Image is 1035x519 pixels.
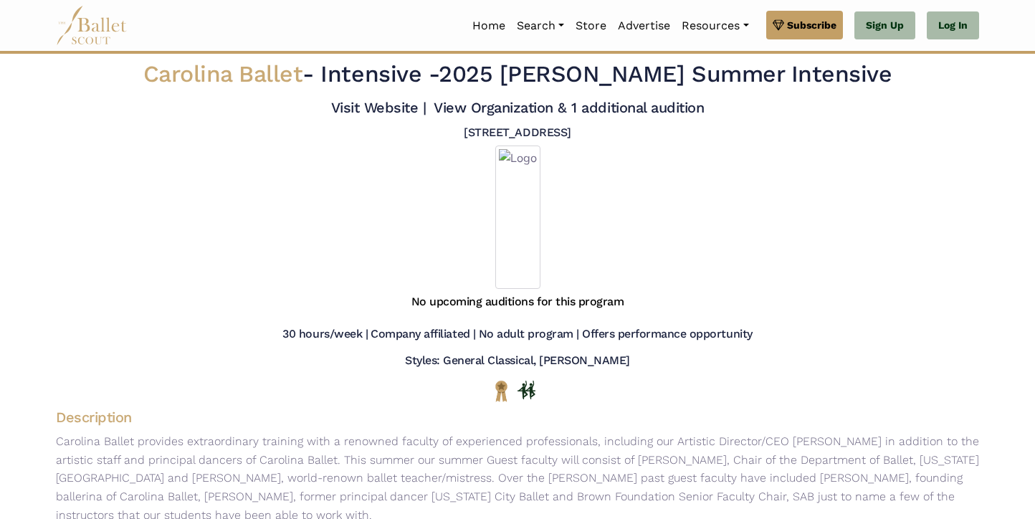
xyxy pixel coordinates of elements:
[411,295,624,310] h5: No upcoming auditions for this program
[467,11,511,41] a: Home
[320,60,439,87] span: Intensive -
[927,11,979,40] a: Log In
[570,11,612,41] a: Store
[511,11,570,41] a: Search
[766,11,843,39] a: Subscribe
[854,11,915,40] a: Sign Up
[517,381,535,399] img: In Person
[773,17,784,33] img: gem.svg
[282,327,368,342] h5: 30 hours/week |
[405,353,630,368] h5: Styles: General Classical, [PERSON_NAME]
[495,146,540,289] img: Logo
[479,327,579,342] h5: No adult program |
[371,327,475,342] h5: Company affiliated |
[135,59,900,90] h2: - 2025 [PERSON_NAME] Summer Intensive
[492,380,510,402] img: National
[434,99,704,116] a: View Organization & 1 additional audition
[331,99,426,116] a: Visit Website |
[582,327,753,342] h5: Offers performance opportunity
[676,11,754,41] a: Resources
[464,125,571,141] h5: [STREET_ADDRESS]
[44,408,991,427] h4: Description
[143,60,303,87] span: Carolina Ballet
[612,11,676,41] a: Advertise
[787,17,836,33] span: Subscribe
